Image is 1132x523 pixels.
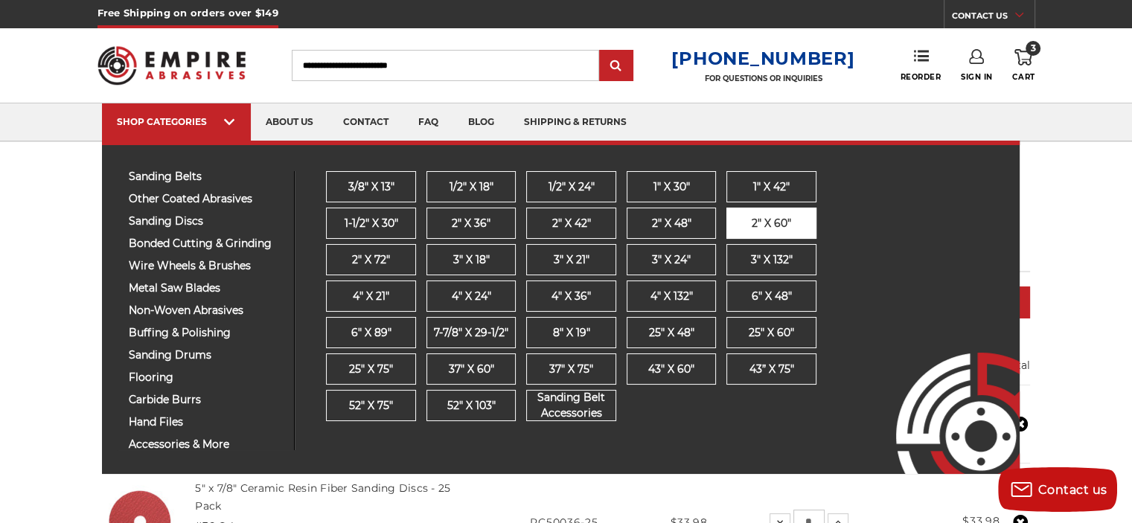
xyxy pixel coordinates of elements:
span: Reorder [900,72,941,82]
span: 4" x 24" [451,289,490,304]
span: 4" x 36" [551,289,591,304]
span: 25" x 75" [348,362,392,377]
span: 3" x 132" [750,252,792,268]
span: Cart [1012,72,1035,82]
span: non-woven abrasives [129,305,283,316]
span: 1/2" x 24" [548,179,594,195]
span: 43” x 75" [749,362,793,377]
a: 5" x 7/8" Ceramic Resin Fiber Sanding Discs - 25 Pack [195,481,450,513]
a: 3 Cart [1012,49,1035,82]
p: FOR QUESTIONS OR INQUIRIES [671,74,854,83]
span: 1/2" x 18" [449,179,493,195]
span: 2" x 42" [551,216,590,231]
span: Contact us [1038,483,1107,497]
span: sanding belts [129,171,283,182]
span: 1" x 42" [753,179,790,195]
span: Sanding Belt Accessories [527,390,615,421]
span: 3" x 18" [453,252,489,268]
img: Empire Abrasives Logo Image [869,309,1020,474]
span: accessories & more [129,439,283,450]
span: metal saw blades [129,283,283,294]
a: CONTACT US [952,7,1035,28]
a: contact [328,103,403,141]
a: shipping & returns [509,103,642,141]
span: 6" x 89" [351,325,391,341]
span: 25" x 48" [648,325,694,341]
span: 1" x 30" [653,179,689,195]
span: Sign In [961,72,993,82]
span: wire wheels & brushes [129,260,283,272]
span: flooring [129,372,283,383]
div: SHOP CATEGORIES [117,116,236,127]
span: 4" x 132" [650,289,692,304]
img: Empire Abrasives [97,36,246,94]
span: 2" x 60" [752,216,791,231]
span: 4" x 21" [352,289,388,304]
span: 3" x 24" [652,252,691,268]
span: hand files [129,417,283,428]
button: Contact us [998,467,1117,512]
span: other coated abrasives [129,193,283,205]
a: about us [251,103,328,141]
span: 2" x 72" [351,252,389,268]
span: 43" x 60" [648,362,694,377]
a: Reorder [900,49,941,81]
span: 52" x 103" [447,398,495,414]
span: 3" x 21" [553,252,589,268]
span: sanding drums [129,350,283,361]
a: blog [453,103,509,141]
span: 3 [1026,41,1040,56]
a: faq [403,103,453,141]
span: 3/8" x 13" [348,179,394,195]
span: 7-7/8" x 29-1/2" [433,325,508,341]
span: 8" x 19" [552,325,589,341]
span: carbide burrs [129,394,283,405]
span: 1-1/2" x 30" [344,216,397,231]
a: [PHONE_NUMBER] [671,48,854,69]
input: Submit [601,51,631,81]
span: 2" x 48" [651,216,691,231]
span: 37" x 75" [549,362,593,377]
span: sanding discs [129,216,283,227]
span: 37" x 60" [448,362,493,377]
span: bonded cutting & grinding [129,238,283,249]
span: 25" x 60" [749,325,794,341]
span: 6" x 48" [751,289,791,304]
span: 52" x 75" [348,398,392,414]
span: buffing & polishing [129,327,283,338]
span: 2" x 36" [451,216,490,231]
